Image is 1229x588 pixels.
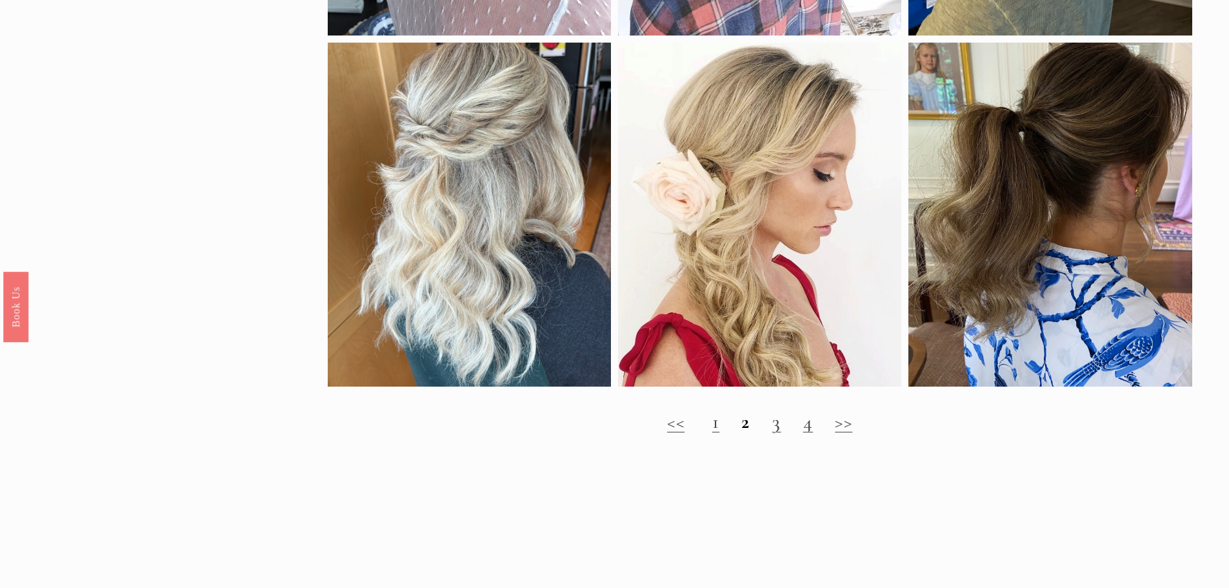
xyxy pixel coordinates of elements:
[772,410,781,434] a: 3
[3,271,28,341] a: Book Us
[667,410,684,434] a: <<
[803,410,814,434] a: 4
[835,410,852,434] a: >>
[712,410,720,434] a: 1
[741,410,750,434] strong: 2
